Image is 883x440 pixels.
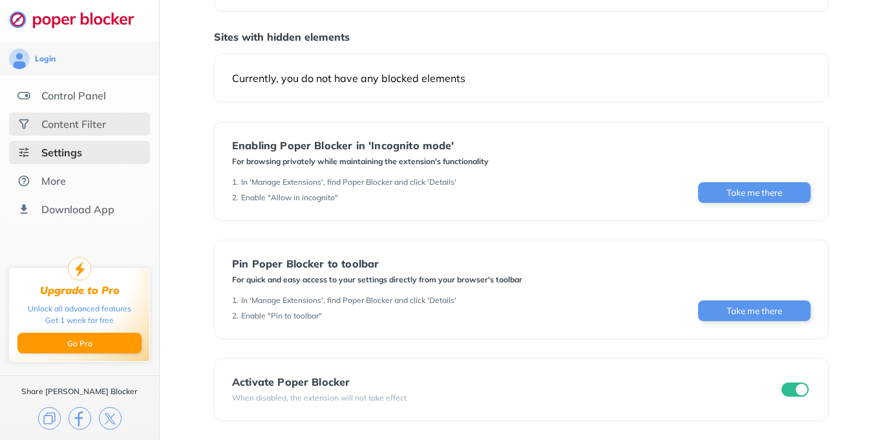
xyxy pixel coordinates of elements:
div: Enabling Poper Blocker in 'Incognito mode' [232,140,489,151]
div: Login [35,54,56,64]
img: social.svg [17,118,30,131]
img: settings-selected.svg [17,146,30,159]
img: features.svg [17,89,30,102]
div: Enable "Allow in incognito" [241,193,338,203]
div: Content Filter [41,118,106,131]
div: Control Panel [41,89,106,102]
button: Take me there [698,182,811,203]
div: Settings [41,146,82,159]
img: facebook.svg [69,407,91,430]
div: Share [PERSON_NAME] Blocker [21,386,138,397]
div: Sites with hidden elements [214,30,829,43]
img: upgrade-to-pro.svg [68,257,91,280]
div: Activate Poper Blocker [232,376,407,388]
div: Unlock all advanced features [28,303,131,315]
div: Get 1 week for free [45,315,114,326]
div: Upgrade to Pro [40,284,120,297]
div: Currently, you do not have any blocked elements [232,72,811,85]
div: For quick and easy access to your settings directly from your browser's toolbar [232,275,522,285]
img: copy.svg [38,407,61,430]
div: 2 . [232,193,239,203]
div: 1 . [232,295,239,306]
div: 1 . [232,177,239,187]
button: Take me there [698,300,811,321]
button: Go Pro [17,333,142,353]
div: When disabled, the extension will not take effect [232,393,407,403]
img: avatar.svg [9,48,30,69]
img: x.svg [99,407,122,430]
div: 2 . [232,311,239,321]
div: More [41,174,66,187]
div: In 'Manage Extensions', find Poper Blocker and click 'Details' [241,177,456,187]
img: download-app.svg [17,203,30,216]
div: Pin Poper Blocker to toolbar [232,258,522,269]
img: logo-webpage.svg [9,10,148,28]
img: about.svg [17,174,30,187]
div: For browsing privately while maintaining the extension's functionality [232,156,489,167]
div: Enable "Pin to toolbar" [241,311,322,321]
div: Download App [41,203,114,216]
div: In 'Manage Extensions', find Poper Blocker and click 'Details' [241,295,456,306]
